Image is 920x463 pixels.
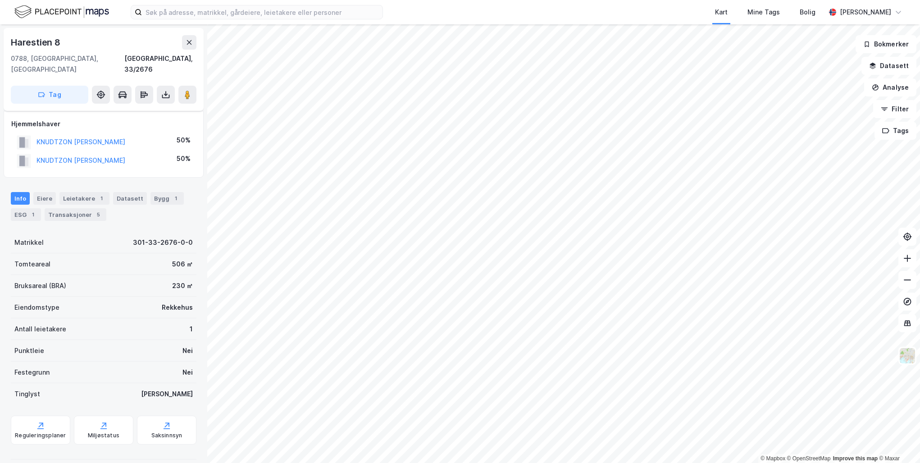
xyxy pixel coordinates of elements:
[14,302,59,313] div: Eiendomstype
[14,389,40,399] div: Tinglyst
[14,280,66,291] div: Bruksareal (BRA)
[15,432,66,439] div: Reguleringsplaner
[864,78,916,96] button: Analyse
[182,367,193,378] div: Nei
[113,192,147,205] div: Datasett
[177,135,191,146] div: 50%
[141,389,193,399] div: [PERSON_NAME]
[715,7,728,18] div: Kart
[840,7,891,18] div: [PERSON_NAME]
[11,86,88,104] button: Tag
[150,192,184,205] div: Bygg
[14,367,50,378] div: Festegrunn
[124,53,196,75] div: [GEOGRAPHIC_DATA], 33/2676
[11,208,41,221] div: ESG
[177,153,191,164] div: 50%
[182,345,193,356] div: Nei
[11,53,124,75] div: 0788, [GEOGRAPHIC_DATA], [GEOGRAPHIC_DATA]
[787,455,831,462] a: OpenStreetMap
[14,4,109,20] img: logo.f888ab2527a4732fd821a326f86c7f29.svg
[861,57,916,75] button: Datasett
[874,122,916,140] button: Tags
[190,324,193,335] div: 1
[747,7,780,18] div: Mine Tags
[88,432,119,439] div: Miljøstatus
[142,5,383,19] input: Søk på adresse, matrikkel, gårdeiere, leietakere eller personer
[45,208,106,221] div: Transaksjoner
[14,237,44,248] div: Matrikkel
[33,192,56,205] div: Eiere
[151,432,182,439] div: Saksinnsyn
[761,455,785,462] a: Mapbox
[14,259,50,270] div: Tomteareal
[171,194,180,203] div: 1
[11,35,62,50] div: Harestien 8
[94,210,103,219] div: 5
[59,192,109,205] div: Leietakere
[899,347,916,364] img: Z
[873,100,916,118] button: Filter
[856,35,916,53] button: Bokmerker
[97,194,106,203] div: 1
[133,237,193,248] div: 301-33-2676-0-0
[11,192,30,205] div: Info
[875,420,920,463] iframe: Chat Widget
[11,119,196,129] div: Hjemmelshaver
[14,345,44,356] div: Punktleie
[172,259,193,270] div: 506 ㎡
[875,420,920,463] div: Kontrollprogram for chat
[14,324,66,335] div: Antall leietakere
[800,7,815,18] div: Bolig
[28,210,37,219] div: 1
[172,280,193,291] div: 230 ㎡
[833,455,878,462] a: Improve this map
[162,302,193,313] div: Rekkehus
